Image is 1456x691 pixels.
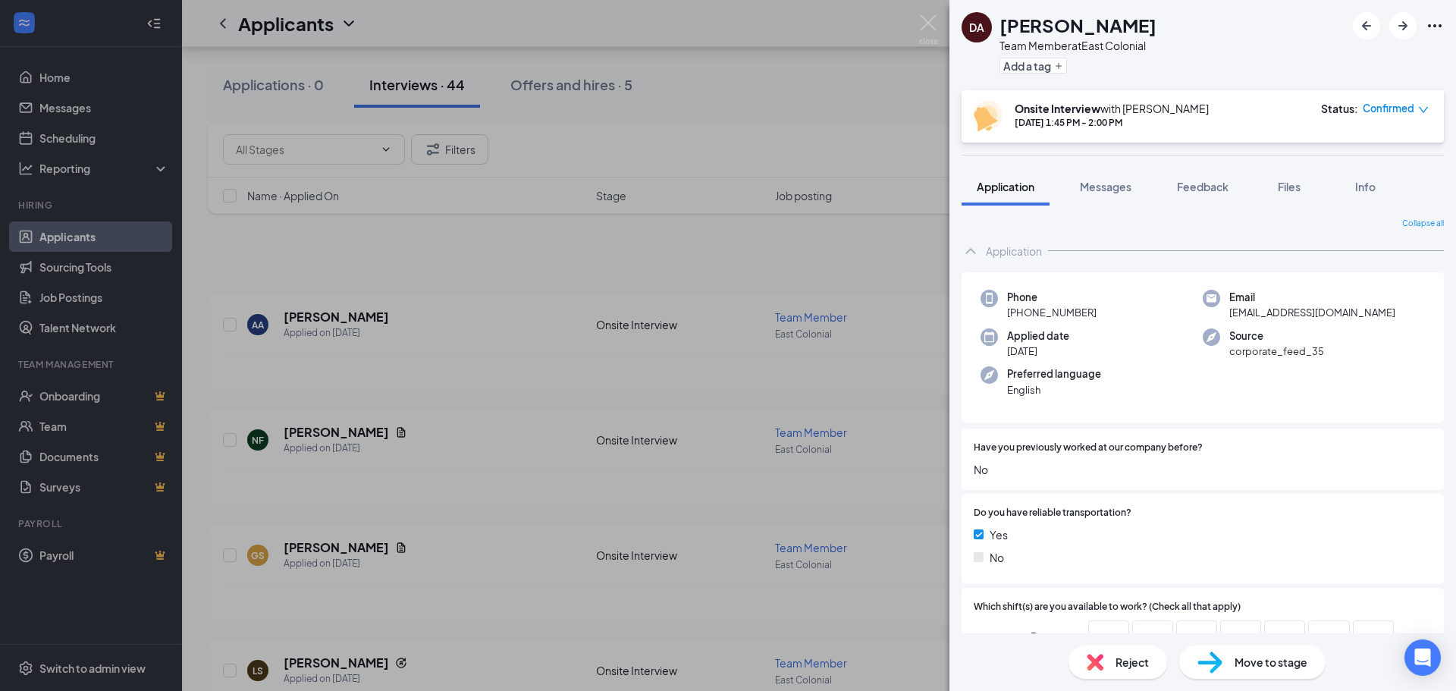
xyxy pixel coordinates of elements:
[1402,218,1444,230] span: Collapse all
[1229,344,1324,359] span: corporate_feed_35
[1183,629,1210,645] span: Tue
[1015,102,1100,115] b: Onsite Interview
[986,243,1042,259] div: Application
[1229,290,1395,305] span: Email
[974,600,1241,614] span: Which shift(s) are you available to work? (Check all that apply)
[1080,180,1131,193] span: Messages
[1353,12,1380,39] button: ArrowLeftNew
[962,242,980,260] svg: ChevronUp
[1227,629,1254,645] span: Wed
[1015,116,1209,129] div: [DATE] 1:45 PM - 2:00 PM
[990,549,1004,566] span: No
[999,12,1156,38] h1: [PERSON_NAME]
[1426,17,1444,35] svg: Ellipses
[1321,101,1358,116] div: Status :
[999,38,1156,53] div: Team Member at East Colonial
[1007,366,1101,382] span: Preferred language
[999,58,1067,74] button: PlusAdd a tag
[1139,629,1166,645] span: Mon
[1007,382,1101,397] span: English
[977,180,1034,193] span: Application
[1007,305,1097,320] span: [PHONE_NUMBER]
[1116,654,1149,671] span: Reject
[1418,105,1429,115] span: down
[1007,290,1097,305] span: Phone
[1229,328,1324,344] span: Source
[1278,180,1301,193] span: Files
[974,461,1432,478] span: No
[990,526,1008,543] span: Yes
[974,506,1131,520] span: Do you have reliable transportation?
[1095,629,1122,645] span: Sun
[1389,12,1417,39] button: ArrowRight
[1235,654,1307,671] span: Move to stage
[1031,628,1050,645] span: Day
[1007,344,1069,359] span: [DATE]
[1355,180,1376,193] span: Info
[1394,17,1412,35] svg: ArrowRight
[1271,629,1298,645] span: Thu
[1007,328,1069,344] span: Applied date
[1015,101,1209,116] div: with [PERSON_NAME]
[1357,17,1376,35] svg: ArrowLeftNew
[1404,639,1441,676] div: Open Intercom Messenger
[1229,305,1395,320] span: [EMAIL_ADDRESS][DOMAIN_NAME]
[1177,180,1228,193] span: Feedback
[1360,629,1387,645] span: Sat
[969,20,984,35] div: DA
[1054,61,1063,71] svg: Plus
[1363,101,1414,116] span: Confirmed
[1316,629,1343,645] span: Fri
[974,441,1203,455] span: Have you previously worked at our company before?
